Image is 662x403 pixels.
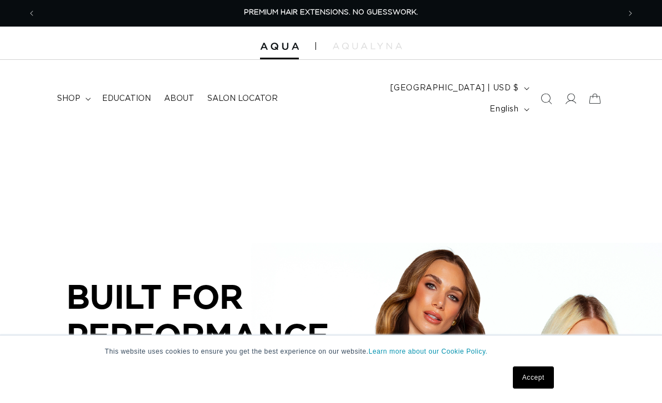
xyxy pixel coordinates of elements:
span: [GEOGRAPHIC_DATA] | USD $ [390,83,519,94]
span: About [164,94,194,104]
span: Salon Locator [207,94,278,104]
a: Education [95,87,157,110]
span: Education [102,94,151,104]
img: Aqua Hair Extensions [260,43,299,50]
a: Accept [513,366,554,389]
a: About [157,87,201,110]
button: Next announcement [618,3,643,24]
span: English [490,104,518,115]
a: Salon Locator [201,87,284,110]
button: Previous announcement [19,3,44,24]
button: [GEOGRAPHIC_DATA] | USD $ [384,78,534,99]
span: shop [57,94,80,104]
summary: shop [50,87,95,110]
span: PREMIUM HAIR EXTENSIONS. NO GUESSWORK. [244,9,418,16]
img: aqualyna.com [333,43,402,49]
summary: Search [534,86,558,111]
button: English [483,99,533,120]
p: This website uses cookies to ensure you get the best experience on our website. [105,346,557,356]
a: Learn more about our Cookie Policy. [369,348,488,355]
